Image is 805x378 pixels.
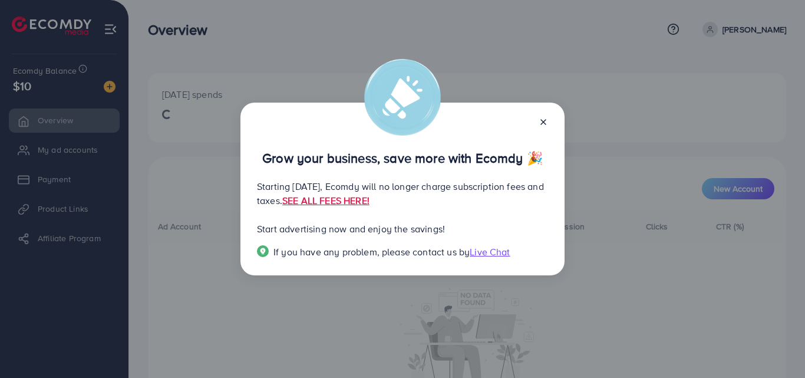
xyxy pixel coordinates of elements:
span: Live Chat [470,245,510,258]
span: If you have any problem, please contact us by [273,245,470,258]
p: Start advertising now and enjoy the savings! [257,222,548,236]
a: SEE ALL FEES HERE! [282,194,369,207]
img: Popup guide [257,245,269,257]
img: alert [364,59,441,136]
p: Starting [DATE], Ecomdy will no longer charge subscription fees and taxes. [257,179,548,208]
p: Grow your business, save more with Ecomdy 🎉 [257,151,548,165]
